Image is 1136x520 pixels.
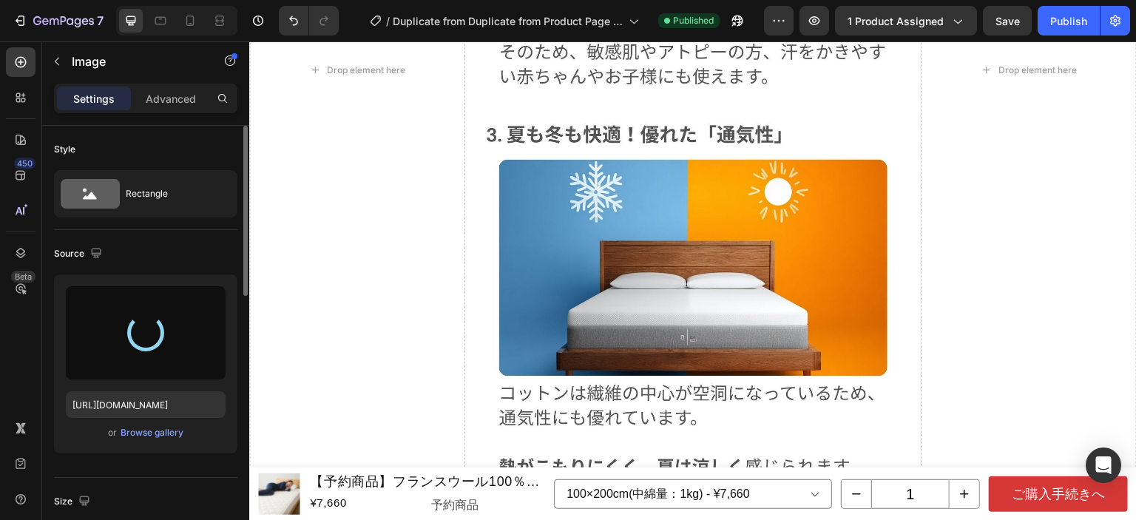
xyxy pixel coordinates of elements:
[97,12,104,30] p: 7
[700,439,730,467] button: increment
[54,143,75,156] div: Style
[11,271,35,283] div: Beta
[121,426,183,439] div: Browse gallery
[126,177,216,211] div: Rectangle
[182,453,294,475] p: 予約商品
[740,435,879,470] button: ご購入手続きへ
[763,441,856,465] div: ご購入手続きへ
[1050,13,1087,29] div: Publish
[592,439,622,467] button: decrement
[59,452,175,472] div: ¥7,660
[749,23,828,35] div: Drop element here
[1086,448,1121,483] div: Open Intercom Messenger
[835,6,977,36] button: 1 product assigned
[249,41,1136,520] iframe: Design area
[983,6,1032,36] button: Save
[73,91,115,107] p: Settings
[673,14,714,27] span: Published
[995,15,1020,27] span: Save
[1038,6,1100,36] button: Publish
[14,158,35,169] div: 450
[279,6,339,36] div: Undo/Redo
[54,492,93,512] div: Size
[386,13,390,29] span: /
[72,53,197,70] p: Image
[6,6,110,36] button: 7
[108,424,117,442] span: or
[393,13,623,29] span: Duplicate from Duplicate from Product Page -francewool-bed-pad
[146,91,196,107] p: Advanced
[848,13,944,29] span: 1 product assigned
[66,391,226,418] input: https://example.com/image.jpg
[59,429,296,452] a: 【予約商品】フランスウール100％ ベッドパッド 洗濯ネット付き 日本製【送料無料】
[622,439,700,467] input: quantity
[54,244,105,264] div: Source
[120,425,184,440] button: Browse gallery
